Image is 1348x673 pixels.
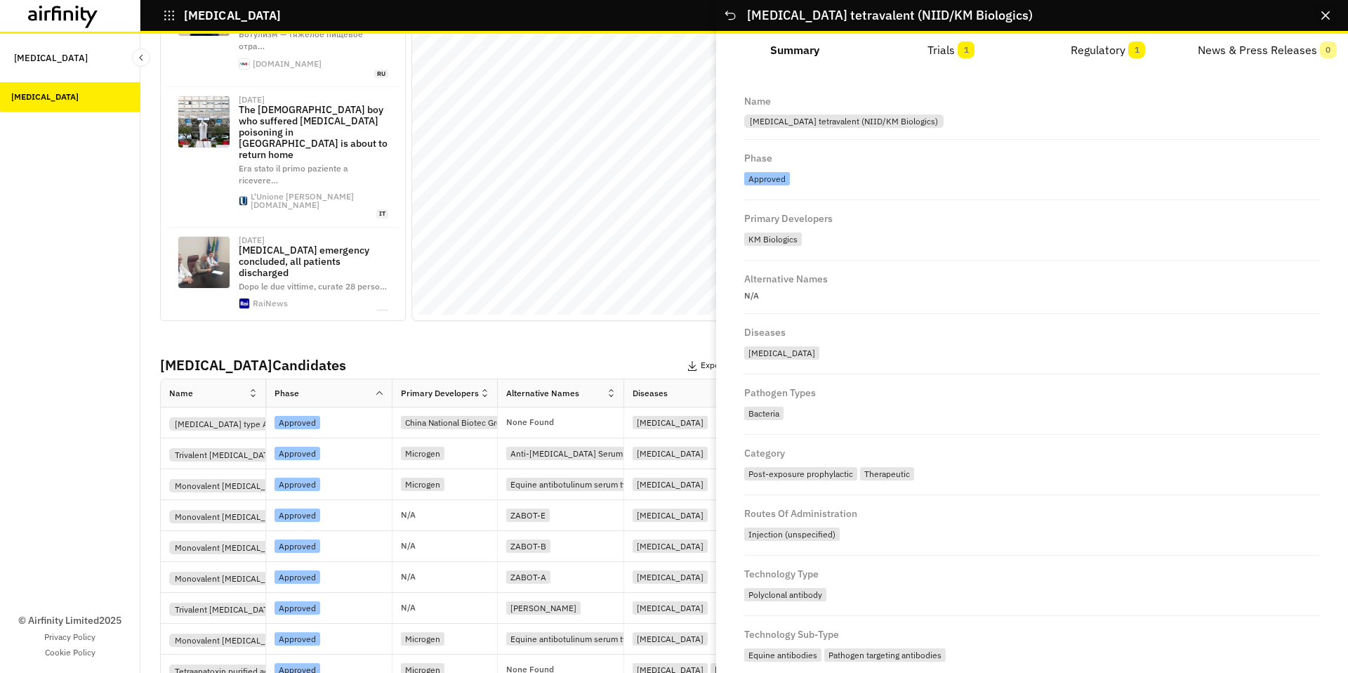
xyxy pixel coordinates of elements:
a: Cookie Policy [45,646,95,659]
p: © Airfinity Limited 2025 [18,613,121,628]
div: Botulinum antitoxin tetravalent (NIID/KM Biologics) [744,112,1320,128]
div: Technology Sub-Type [744,627,839,639]
div: Approved [744,172,790,185]
div: Diseases [633,387,668,400]
span: it [376,309,388,318]
p: N/A [401,603,416,612]
div: [MEDICAL_DATA] [633,478,708,491]
div: Monovalent [MEDICAL_DATA] Type E [MEDICAL_DATA] (Masoondarou) [169,510,451,523]
div: Equine antibodies,Pathogen targeting antibodies [744,645,1320,665]
div: Phase [275,387,299,400]
p: [MEDICAL_DATA] Candidates [160,355,732,376]
div: KM Biologics [744,233,802,246]
div: Pathogen Types [744,386,816,398]
div: Post-exposure prophylactic [744,467,857,481]
div: [PERSON_NAME] [506,601,581,615]
p: N/A [744,289,1320,302]
div: Trivalent [MEDICAL_DATA] Type A+B+E [MEDICAL_DATA] (Masoondarou) [169,603,459,616]
div: [MEDICAL_DATA] [744,346,819,360]
span: ru [374,70,388,79]
p: None Found [506,418,554,426]
div: Equine antibodies [744,648,821,662]
div: Approved [275,478,320,491]
span: 0 [1320,41,1337,58]
div: ZABOT-B [506,540,550,553]
div: Monovalent [MEDICAL_DATA] Type B (NPO Microgen) [169,634,385,647]
div: Primary Developers [401,387,479,400]
div: Equine antibotulinum serum type A purified concentrated liquid [506,478,756,491]
span: Dopo le due vittime, curate 28 perso … [239,281,387,292]
p: [MEDICAL_DATA] emergency concluded, all patients discharged [239,244,388,278]
div: [MEDICAL_DATA] [633,601,708,615]
div: [MEDICAL_DATA] [633,632,708,646]
p: N/A [401,573,416,581]
div: Monovalent [MEDICAL_DATA] Type A (NPO Microgen) [169,479,385,492]
div: Monovalent [MEDICAL_DATA] Type B [MEDICAL_DATA] (Masoondarou) [169,541,451,554]
div: Name [744,94,771,106]
div: KM Biologics [744,229,1320,249]
span: Ботулизм — тяжелое пищевое отра … [239,29,363,51]
div: Pathogen targeting antibodies [824,648,946,662]
div: Alternative Names [744,272,828,284]
div: Category [744,446,785,458]
div: Approved [744,169,1320,188]
div: Therapeutic [860,467,914,481]
span: 1 [958,41,974,58]
div: Phase [744,151,772,163]
div: Microgen [401,478,444,491]
div: L'Unione [PERSON_NAME][DOMAIN_NAME] [251,192,388,209]
div: Trivalent [MEDICAL_DATA] [MEDICAL_DATA] (ABE) - Microgen [169,448,417,462]
div: Technology Type [744,567,819,579]
button: Export [687,355,725,377]
div: Polyclonal antibody [744,584,1320,604]
div: Monovalent [MEDICAL_DATA] Type A [MEDICAL_DATA] (Masoondarou) [169,572,451,585]
div: Post-exposure prophylactic,Therapeutic [744,464,1320,483]
a: [DATE][MEDICAL_DATA] emergency concluded, all patients dischargedDopo le due vittime, curate 28 p... [166,228,399,327]
div: [MEDICAL_DATA] [633,570,708,584]
div: [DATE] [239,236,265,244]
div: Bacteria [744,403,1320,423]
div: Primary Developers [744,211,833,223]
div: Name [169,387,193,400]
a: Privacy Policy [44,631,95,643]
img: apple-touch-icon-180.png [239,59,249,69]
img: favicon.ico [239,197,247,204]
p: [MEDICAL_DATA] [14,45,88,71]
span: Era stato il primo paziente a ricevere … [239,163,348,185]
div: Approved [275,509,320,522]
div: ZABOT-E [506,509,550,522]
div: Injection (unspecified) [744,528,840,541]
span: 1 [1128,41,1145,58]
button: Regulatory [1030,34,1187,67]
div: [DOMAIN_NAME] [253,60,322,68]
div: [MEDICAL_DATA] type A [MEDICAL_DATA] (LIBP) [169,417,369,431]
p: The [DEMOGRAPHIC_DATA] boy who suffered [MEDICAL_DATA] poisoning in [GEOGRAPHIC_DATA] is about to... [239,104,388,160]
div: Equine antibotulinum serum type B purified concentrated liquid [506,632,756,646]
div: Botulism [744,343,1320,362]
div: [MEDICAL_DATA] [633,416,708,429]
div: Approved [275,632,320,646]
div: [DATE] [239,96,265,104]
div: Injection (unspecified) [744,524,1320,544]
p: N/A [401,542,416,550]
button: Summary [716,34,873,67]
button: News & Press Releases [1187,34,1348,67]
div: [MEDICAL_DATA] [11,91,79,103]
div: [MEDICAL_DATA] tetravalent (NIID/KM Biologics) [744,115,944,128]
img: favicon-32x32.png [239,299,249,308]
div: [MEDICAL_DATA] [633,509,708,522]
p: N/A [401,511,416,519]
div: [MEDICAL_DATA] [633,540,708,553]
div: Approved [275,447,320,460]
div: Microgen [401,447,444,460]
div: RaiNews [253,299,288,308]
div: Routes of Administration [744,507,857,518]
div: Bacteria [744,407,784,420]
div: [MEDICAL_DATA] [633,447,708,460]
div: Alternative Names [506,387,579,400]
button: [MEDICAL_DATA] [163,4,281,27]
button: Close Sidebar [132,48,150,67]
div: Microgen [401,632,444,646]
div: Approved [275,540,320,553]
div: Approved [275,570,320,584]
